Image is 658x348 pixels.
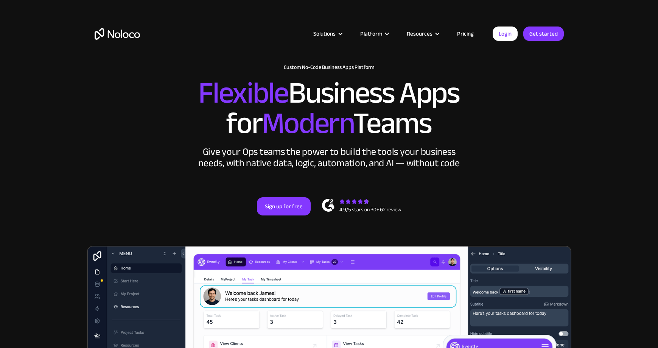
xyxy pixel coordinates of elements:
[351,29,397,39] div: Platform
[198,65,288,121] span: Flexible
[304,29,351,39] div: Solutions
[523,27,564,41] a: Get started
[262,95,353,151] span: Modern
[397,29,448,39] div: Resources
[95,28,140,40] a: home
[95,78,564,139] h2: Business Apps for Teams
[360,29,382,39] div: Platform
[448,29,483,39] a: Pricing
[197,146,462,169] div: Give your Ops teams the power to build the tools your business needs, with native data, logic, au...
[407,29,432,39] div: Resources
[313,29,336,39] div: Solutions
[257,197,311,215] a: Sign up for free
[493,27,518,41] a: Login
